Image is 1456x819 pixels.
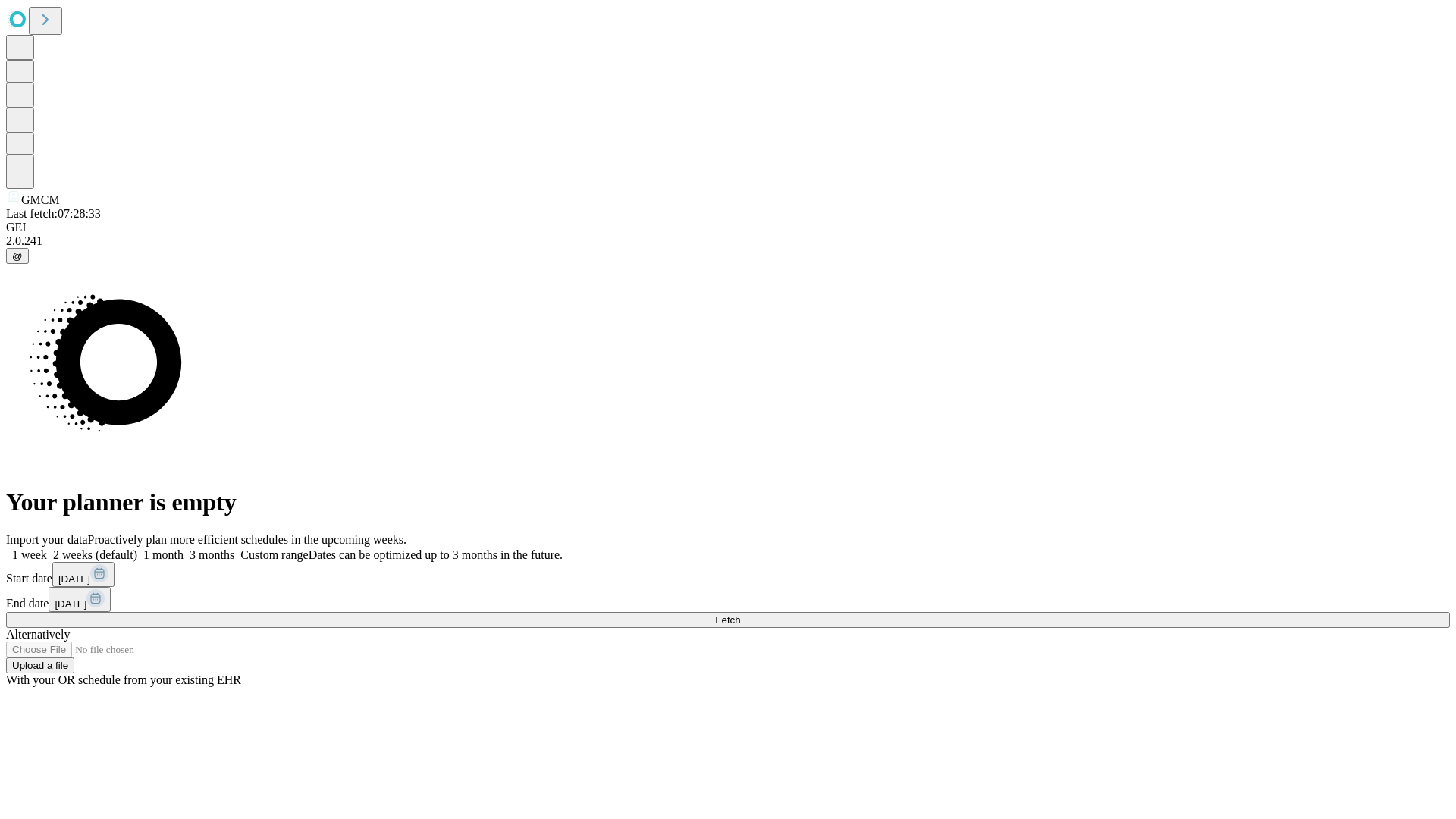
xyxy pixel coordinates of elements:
[6,533,88,546] span: Import your data
[6,248,29,264] button: @
[190,548,234,561] span: 3 months
[53,548,137,561] span: 2 weeks (default)
[12,548,47,561] span: 1 week
[6,221,1450,234] div: GEI
[6,234,1450,248] div: 2.0.241
[6,657,74,673] button: Upload a file
[21,193,60,206] span: GMCM
[240,548,308,561] span: Custom range
[88,533,406,546] span: Proactively plan more efficient schedules in the upcoming weeks.
[55,598,86,610] span: [DATE]
[6,673,241,686] span: With your OR schedule from your existing EHR
[6,628,70,641] span: Alternatively
[143,548,184,561] span: 1 month
[715,614,740,626] span: Fetch
[309,548,563,561] span: Dates can be optimized up to 3 months in the future.
[6,612,1450,628] button: Fetch
[6,488,1450,516] h1: Your planner is empty
[6,562,1450,587] div: Start date
[6,207,101,220] span: Last fetch: 07:28:33
[12,250,23,262] span: @
[49,587,111,612] button: [DATE]
[52,562,115,587] button: [DATE]
[6,587,1450,612] div: End date
[58,573,90,585] span: [DATE]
